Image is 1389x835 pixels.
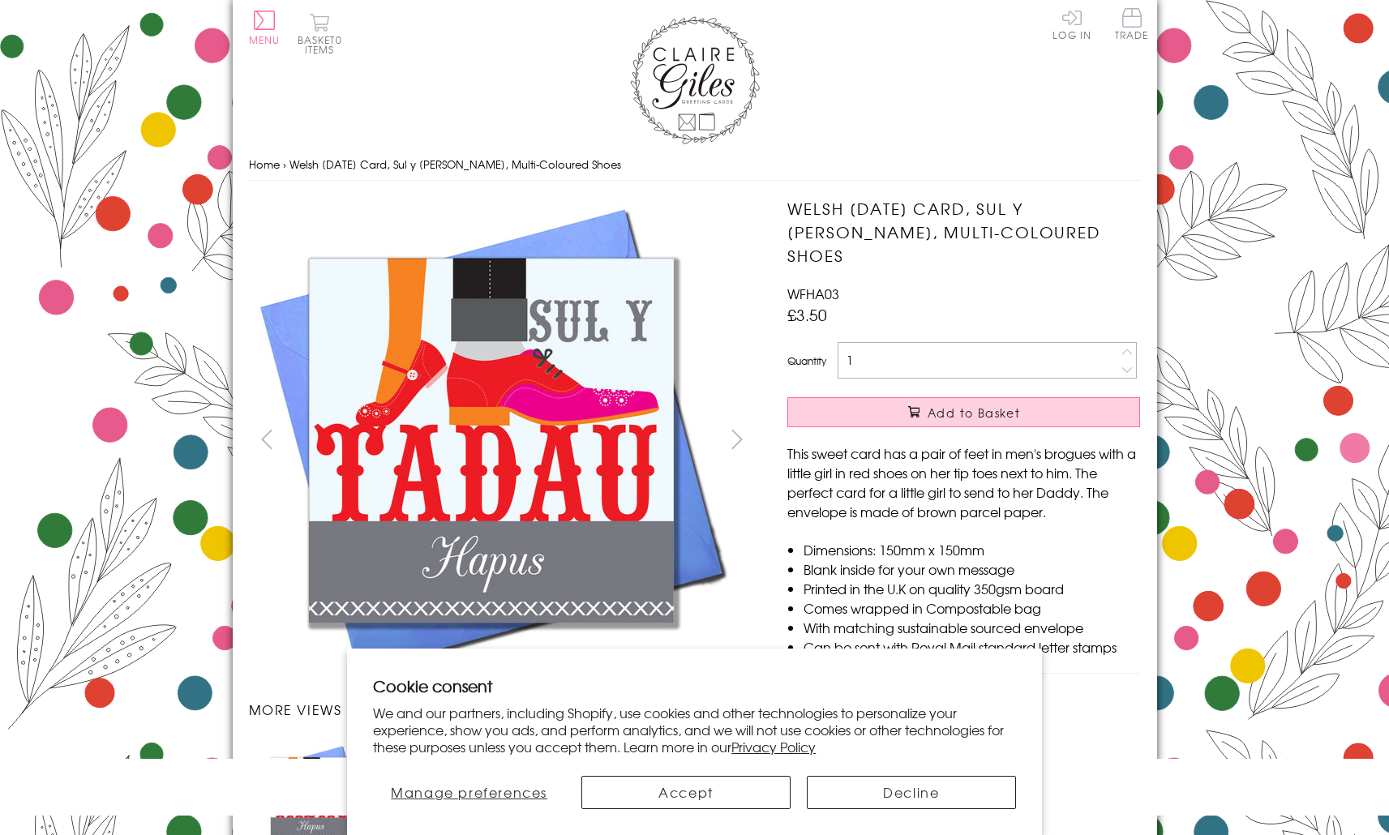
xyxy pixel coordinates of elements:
button: prev [249,421,285,457]
a: Trade [1115,8,1149,43]
label: Quantity [787,353,826,368]
p: We and our partners, including Shopify, use cookies and other technologies to personalize your ex... [373,704,1016,755]
li: With matching sustainable sourced envelope [804,618,1140,637]
h3: More views [249,700,756,719]
li: Can be sent with Royal Mail standard letter stamps [804,637,1140,657]
button: Basket0 items [298,13,342,54]
img: Welsh Father's Day Card, Sul y Tadau Hapus, Multi-Coloured Shoes [249,197,735,683]
span: › [283,156,286,172]
button: Decline [807,776,1016,809]
span: 0 items [305,32,342,57]
span: Welsh [DATE] Card, Sul y [PERSON_NAME], Multi-Coloured Shoes [289,156,621,172]
li: Printed in the U.K on quality 350gsm board [804,579,1140,598]
button: next [718,421,755,457]
a: Log In [1052,8,1091,40]
li: Dimensions: 150mm x 150mm [804,540,1140,559]
a: Home [249,156,280,172]
button: Manage preferences [373,776,565,809]
span: WFHA03 [787,284,839,303]
nav: breadcrumbs [249,148,1141,182]
span: Add to Basket [928,405,1020,421]
span: Manage preferences [391,782,547,802]
span: £3.50 [787,303,827,326]
li: Comes wrapped in Compostable bag [804,598,1140,618]
p: This sweet card has a pair of feet in men's brogues with a little girl in red shoes on her tip to... [787,443,1140,521]
img: Claire Giles Greetings Cards [630,16,760,144]
button: Add to Basket [787,397,1140,427]
a: Privacy Policy [731,737,816,756]
h2: Cookie consent [373,674,1016,697]
h1: Welsh [DATE] Card, Sul y [PERSON_NAME], Multi-Coloured Shoes [787,197,1140,267]
li: Blank inside for your own message [804,559,1140,579]
button: Accept [581,776,791,809]
span: Menu [249,32,281,47]
button: Menu [249,11,281,45]
span: Trade [1115,8,1149,40]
